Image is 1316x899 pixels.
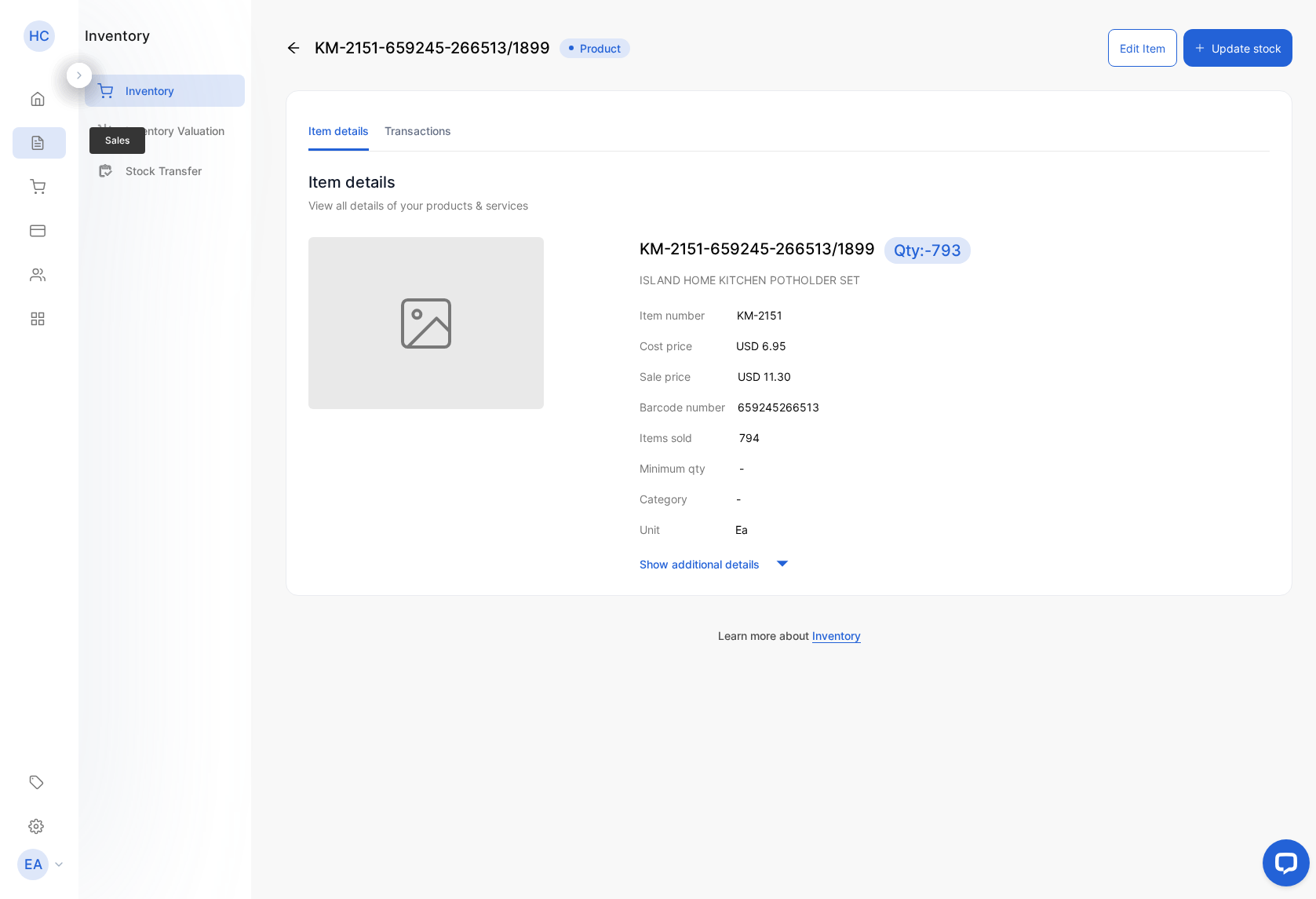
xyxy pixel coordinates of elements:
p: KM-2151-659245-266513/1899 [640,237,1270,264]
img: item [308,237,544,409]
li: Item details [308,111,369,151]
a: Inventory Valuation [85,115,245,147]
div: View all details of your products & services [308,197,1270,214]
p: Category [640,491,687,507]
p: Inventory [126,82,174,99]
p: Learn more about [286,627,1292,644]
p: KM-2151 [737,307,782,323]
p: ISLAND HOME KITCHEN POTHOLDER SET [640,272,1270,288]
p: Minimum qty [640,460,705,477]
p: Items sold [640,429,692,446]
p: HC [29,26,49,46]
p: Inventory Valuation [126,122,224,139]
a: Stock Transfer [85,155,245,187]
p: 659245266513 [738,399,819,415]
span: Inventory [812,629,861,643]
p: Show additional details [640,556,760,572]
button: Update stock [1183,29,1292,67]
p: 794 [739,429,760,446]
a: Inventory [85,75,245,107]
p: Barcode number [640,399,725,415]
p: Item number [640,307,705,323]
li: Transactions [385,111,451,151]
span: Sales [89,127,145,154]
button: Edit Item [1108,29,1177,67]
span: Qty: -793 [884,237,971,264]
p: Sale price [640,368,691,385]
p: Unit [640,521,660,538]
h1: inventory [85,25,150,46]
span: Product [560,38,630,58]
p: Item details [308,170,1270,194]
p: Stock Transfer [126,163,202,179]
span: USD 6.95 [736,339,786,353]
iframe: LiveChat chat widget [1250,833,1316,899]
p: Cost price [640,338,692,354]
p: Ea [735,521,748,538]
p: - [739,460,744,477]
p: EA [24,854,42,875]
p: - [736,491,741,507]
div: KM-2151-659245-266513/1899 [286,29,630,67]
span: USD 11.30 [738,370,791,383]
